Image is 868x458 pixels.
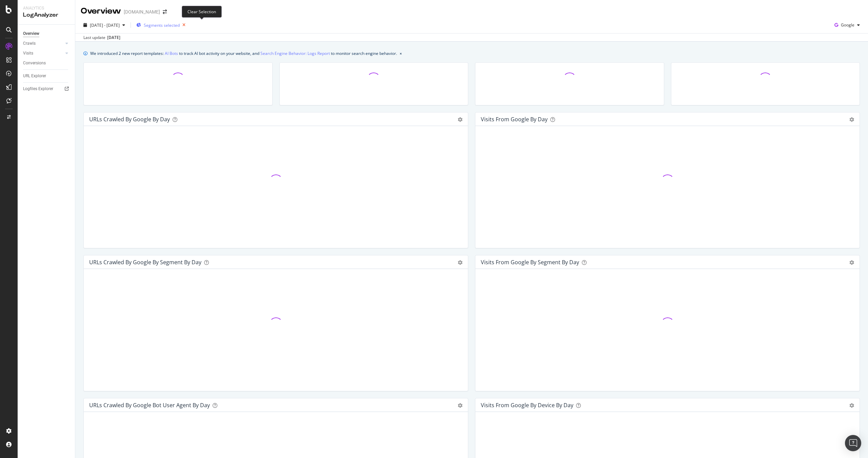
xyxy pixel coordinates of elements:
[23,5,70,11] div: Analytics
[23,85,70,92] a: Logfiles Explorer
[23,11,70,19] div: LogAnalyzer
[90,22,120,28] span: [DATE] - [DATE]
[23,60,70,67] a: Conversions
[260,50,330,57] a: Search Engine Behavior: Logs Report
[23,50,33,57] div: Visits
[144,22,180,28] span: Segments selected
[849,403,854,408] div: gear
[182,6,222,18] div: Clear Selection
[89,259,201,266] div: URLs Crawled by Google By Segment By Day
[458,117,462,122] div: gear
[23,50,63,57] a: Visits
[458,403,462,408] div: gear
[841,22,854,28] span: Google
[23,85,53,92] div: Logfiles Explorer
[23,60,46,67] div: Conversions
[849,117,854,122] div: gear
[458,260,462,265] div: gear
[89,402,210,409] div: URLs Crawled by Google bot User Agent By Day
[849,260,854,265] div: gear
[81,5,121,17] div: Overview
[832,20,863,30] button: Google
[23,72,46,80] div: URL Explorer
[90,50,397,57] div: We introduced 2 new report templates: to track AI bot activity on your website, and to monitor se...
[23,40,36,47] div: Crawls
[89,116,170,123] div: URLs Crawled by Google by day
[23,30,70,37] a: Overview
[107,35,120,41] div: [DATE]
[23,30,39,37] div: Overview
[165,50,178,57] a: AI Bots
[134,20,188,30] button: Segments selected
[481,402,573,409] div: Visits From Google By Device By Day
[23,40,63,47] a: Crawls
[845,435,861,451] div: Open Intercom Messenger
[163,9,167,14] div: arrow-right-arrow-left
[398,48,403,58] button: close banner
[83,50,860,57] div: info banner
[124,8,160,15] div: [DOMAIN_NAME]
[481,116,548,123] div: Visits from Google by day
[83,35,120,41] div: Last update
[481,259,579,266] div: Visits from Google By Segment By Day
[81,20,128,30] button: [DATE] - [DATE]
[23,72,70,80] a: URL Explorer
